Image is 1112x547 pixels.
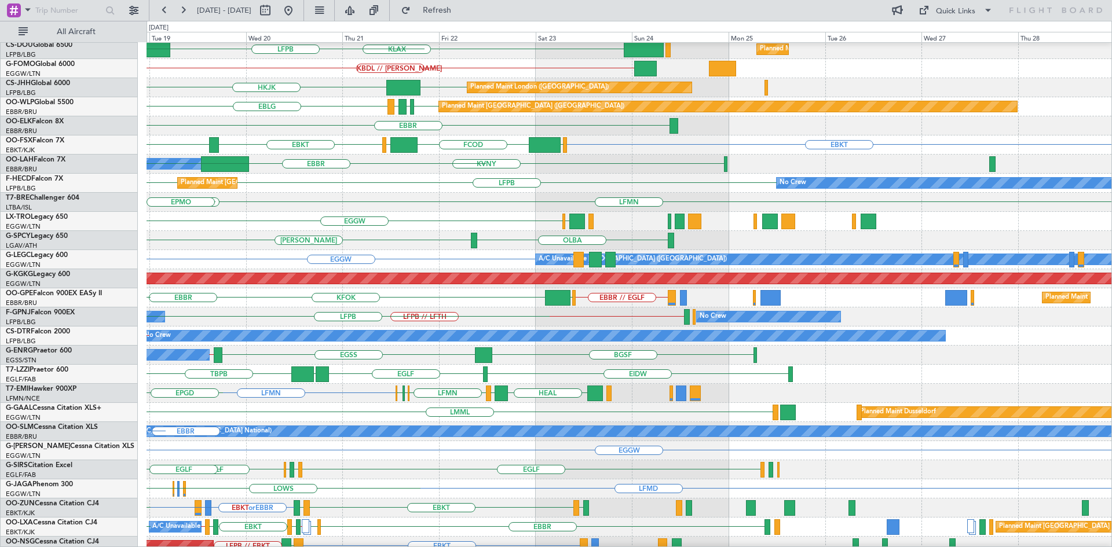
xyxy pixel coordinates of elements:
a: OO-ELKFalcon 8X [6,118,64,125]
div: Wed 27 [921,32,1018,42]
a: OO-GPEFalcon 900EX EASy II [6,290,102,297]
span: [DATE] - [DATE] [197,5,251,16]
a: OO-ZUNCessna Citation CJ4 [6,500,99,507]
span: G-SIRS [6,462,28,469]
span: G-FOMO [6,61,35,68]
a: OO-LXACessna Citation CJ4 [6,519,97,526]
a: CS-DOUGlobal 6500 [6,42,72,49]
div: Fri 22 [439,32,536,42]
div: A/C Unavailable [152,518,200,535]
a: LFPB/LBG [6,50,36,59]
span: G-LEGC [6,252,31,259]
span: T7-LZZI [6,366,30,373]
span: OO-LXA [6,519,33,526]
input: Trip Number [35,2,102,19]
span: OO-NSG [6,538,35,545]
a: EBBR/BRU [6,108,37,116]
a: G-SPCYLegacy 650 [6,233,68,240]
a: EGGW/LTN [6,260,41,269]
a: T7-BREChallenger 604 [6,194,79,201]
a: LFPB/LBG [6,184,36,193]
div: [DATE] [149,23,169,33]
a: CS-DTRFalcon 2000 [6,328,70,335]
span: G-SPCY [6,233,31,240]
span: F-HECD [6,175,31,182]
a: LFPB/LBG [6,89,36,97]
a: CS-JHHGlobal 6000 [6,80,70,87]
a: EGGW/LTN [6,69,41,78]
span: OO-WLP [6,99,34,106]
span: OO-SLM [6,424,34,431]
span: F-GPNJ [6,309,31,316]
span: LX-TRO [6,214,31,221]
a: EGGW/LTN [6,222,41,231]
span: G-KGKG [6,271,33,278]
a: OO-LAHFalcon 7X [6,156,65,163]
div: Planned Maint [GEOGRAPHIC_DATA] ([GEOGRAPHIC_DATA]) [442,98,624,115]
span: OO-FSX [6,137,32,144]
span: All Aircraft [30,28,122,36]
a: G-ENRGPraetor 600 [6,347,72,354]
span: G-GAAL [6,405,32,412]
div: Wed 20 [246,32,343,42]
a: G-LEGCLegacy 600 [6,252,68,259]
span: CS-DOU [6,42,33,49]
span: G-JAGA [6,481,32,488]
a: EBKT/KJK [6,528,35,537]
div: No Crew [144,327,171,344]
div: Sun 24 [632,32,729,42]
div: A/C Unavailable [GEOGRAPHIC_DATA] ([GEOGRAPHIC_DATA] National) [56,423,272,440]
a: EGGW/LTN [6,451,41,460]
div: Planned Maint [GEOGRAPHIC_DATA] ([GEOGRAPHIC_DATA]) [181,174,363,192]
a: EGGW/LTN [6,413,41,422]
span: T7-EMI [6,386,28,392]
a: EGGW/LTN [6,280,41,288]
a: LX-TROLegacy 650 [6,214,68,221]
span: OO-LAH [6,156,34,163]
a: OO-FSXFalcon 7X [6,137,64,144]
a: EBBR/BRU [6,127,37,135]
div: Sat 23 [536,32,632,42]
a: F-HECDFalcon 7X [6,175,63,182]
a: EBBR/BRU [6,299,37,307]
a: LFMN/NCE [6,394,40,403]
a: G-GAALCessna Citation XLS+ [6,405,101,412]
button: Quick Links [913,1,998,20]
span: G-[PERSON_NAME] [6,443,70,450]
a: T7-LZZIPraetor 600 [6,366,68,373]
a: LGAV/ATH [6,241,37,250]
a: EBBR/BRU [6,432,37,441]
a: G-[PERSON_NAME]Cessna Citation XLS [6,443,134,450]
div: Tue 19 [149,32,246,42]
a: OO-SLMCessna Citation XLS [6,424,98,431]
div: Planned Maint Dusseldorf [860,403,936,421]
a: EGSS/STN [6,356,36,365]
div: A/C Unavailable [GEOGRAPHIC_DATA] ([GEOGRAPHIC_DATA]) [539,251,727,268]
a: EBKT/KJK [6,146,35,155]
div: Planned Maint London ([GEOGRAPHIC_DATA]) [470,79,609,96]
span: T7-BRE [6,194,30,201]
a: OO-NSGCessna Citation CJ4 [6,538,99,545]
a: OO-WLPGlobal 5500 [6,99,74,106]
a: EGLF/FAB [6,375,36,384]
div: Quick Links [936,6,975,17]
span: OO-GPE [6,290,33,297]
div: No Crew [700,308,726,325]
a: G-KGKGLegacy 600 [6,271,70,278]
a: F-GPNJFalcon 900EX [6,309,75,316]
span: G-ENRG [6,347,33,354]
span: CS-DTR [6,328,31,335]
div: No Crew [780,174,806,192]
a: G-JAGAPhenom 300 [6,481,73,488]
a: LFPB/LBG [6,337,36,346]
span: CS-JHH [6,80,31,87]
a: EBBR/BRU [6,165,37,174]
div: Planned Maint [GEOGRAPHIC_DATA] ([GEOGRAPHIC_DATA]) [760,41,942,58]
div: Mon 25 [729,32,825,42]
a: G-FOMOGlobal 6000 [6,61,75,68]
a: G-SIRSCitation Excel [6,462,72,469]
a: LFPB/LBG [6,318,36,326]
div: Tue 26 [825,32,922,42]
a: LTBA/ISL [6,203,32,212]
a: EBKT/KJK [6,509,35,517]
